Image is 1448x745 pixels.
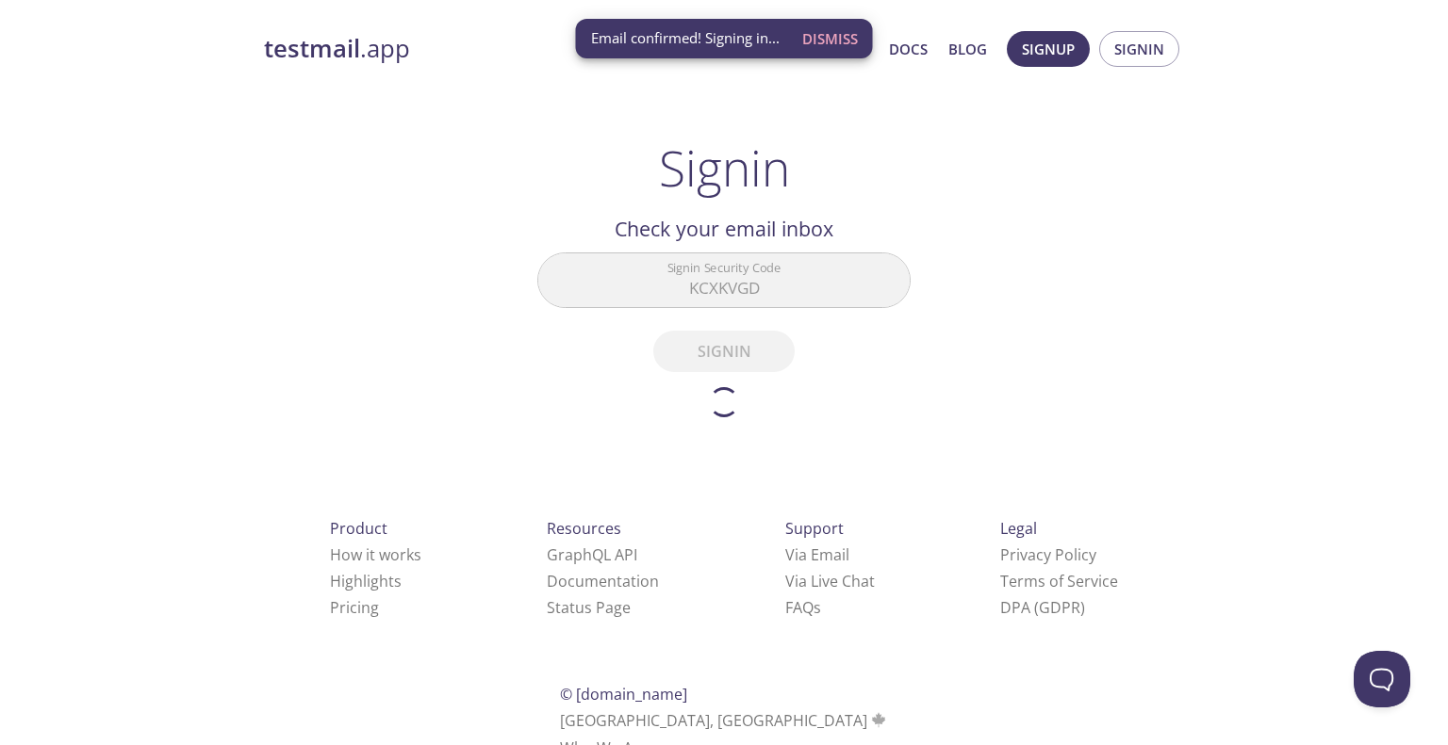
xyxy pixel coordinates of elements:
a: Via Email [785,544,849,565]
h2: Check your email inbox [537,213,911,245]
h1: Signin [659,139,790,196]
span: © [DOMAIN_NAME] [560,684,687,705]
a: Via Live Chat [785,571,875,591]
span: Legal [1000,518,1037,539]
a: Terms of Service [1000,571,1118,591]
strong: testmail [264,32,360,65]
a: Status Page [547,597,631,618]
span: [GEOGRAPHIC_DATA], [GEOGRAPHIC_DATA] [560,710,889,731]
a: Docs [889,37,928,61]
a: Blog [948,37,987,61]
span: Product [330,518,387,539]
a: FAQ [785,597,821,618]
span: Support [785,518,844,539]
span: s [814,597,821,618]
span: Signup [1022,37,1075,61]
a: Documentation [547,571,659,591]
button: Dismiss [795,21,865,57]
span: Resources [547,518,621,539]
button: Signin [1099,31,1179,67]
a: Pricing [330,597,379,618]
span: Dismiss [802,26,858,51]
a: Highlights [330,571,402,591]
a: testmail.app [264,33,707,65]
a: GraphQL API [547,544,637,565]
a: How it works [330,544,421,565]
iframe: Help Scout Beacon - Open [1354,651,1410,707]
a: Privacy Policy [1000,544,1096,565]
a: DPA (GDPR) [1000,597,1085,618]
span: Signin [1114,37,1164,61]
span: Email confirmed! Signing in... [591,28,780,48]
button: Signup [1007,31,1090,67]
